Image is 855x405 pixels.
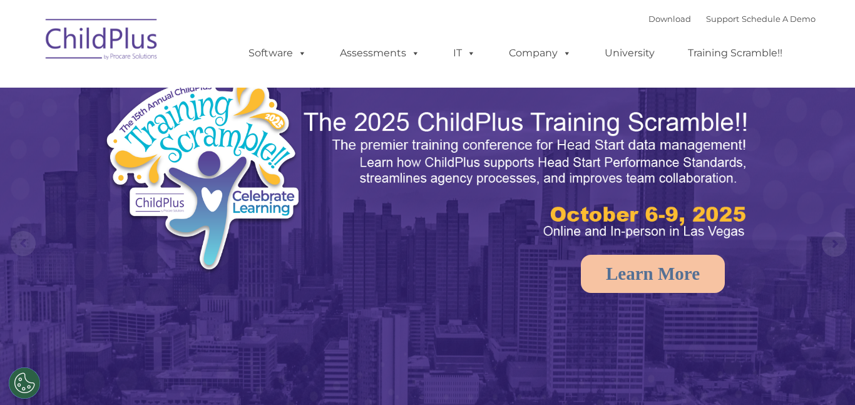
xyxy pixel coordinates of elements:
[706,14,739,24] a: Support
[648,14,691,24] a: Download
[441,41,488,66] a: IT
[648,14,816,24] font: |
[236,41,319,66] a: Software
[592,41,667,66] a: University
[9,367,40,399] button: Cookies Settings
[327,41,433,66] a: Assessments
[581,255,725,293] a: Learn More
[39,10,165,73] img: ChildPlus by Procare Solutions
[742,14,816,24] a: Schedule A Demo
[675,41,795,66] a: Training Scramble!!
[496,41,584,66] a: Company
